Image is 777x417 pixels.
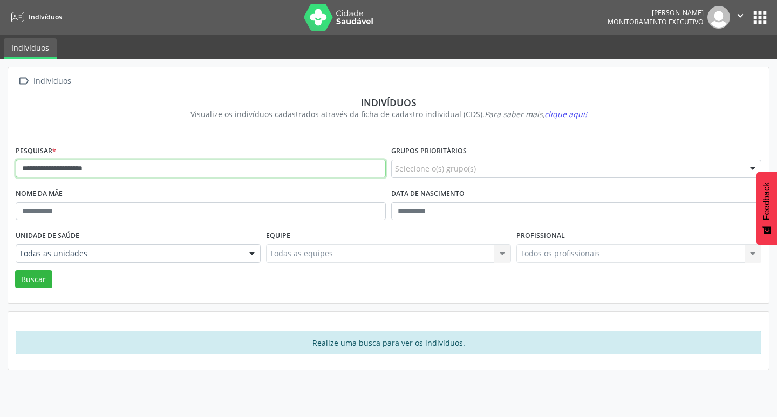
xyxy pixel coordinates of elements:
[608,17,704,26] span: Monitoramento Executivo
[395,163,476,174] span: Selecione o(s) grupo(s)
[8,8,62,26] a: Indivíduos
[730,6,751,29] button: 
[608,8,704,17] div: [PERSON_NAME]
[16,186,63,202] label: Nome da mãe
[756,172,777,245] button: Feedback - Mostrar pesquisa
[391,186,465,202] label: Data de nascimento
[16,228,79,244] label: Unidade de saúde
[4,38,57,59] a: Indivíduos
[751,8,769,27] button: apps
[15,270,52,289] button: Buscar
[16,73,73,89] a:  Indivíduos
[762,182,772,220] span: Feedback
[23,97,754,108] div: Indivíduos
[31,73,73,89] div: Indivíduos
[16,331,761,354] div: Realize uma busca para ver os indivíduos.
[19,248,238,259] span: Todas as unidades
[707,6,730,29] img: img
[16,73,31,89] i: 
[16,143,56,160] label: Pesquisar
[544,109,587,119] span: clique aqui!
[391,143,467,160] label: Grupos prioritários
[23,108,754,120] div: Visualize os indivíduos cadastrados através da ficha de cadastro individual (CDS).
[29,12,62,22] span: Indivíduos
[266,228,290,244] label: Equipe
[485,109,587,119] i: Para saber mais,
[734,10,746,22] i: 
[516,228,565,244] label: Profissional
